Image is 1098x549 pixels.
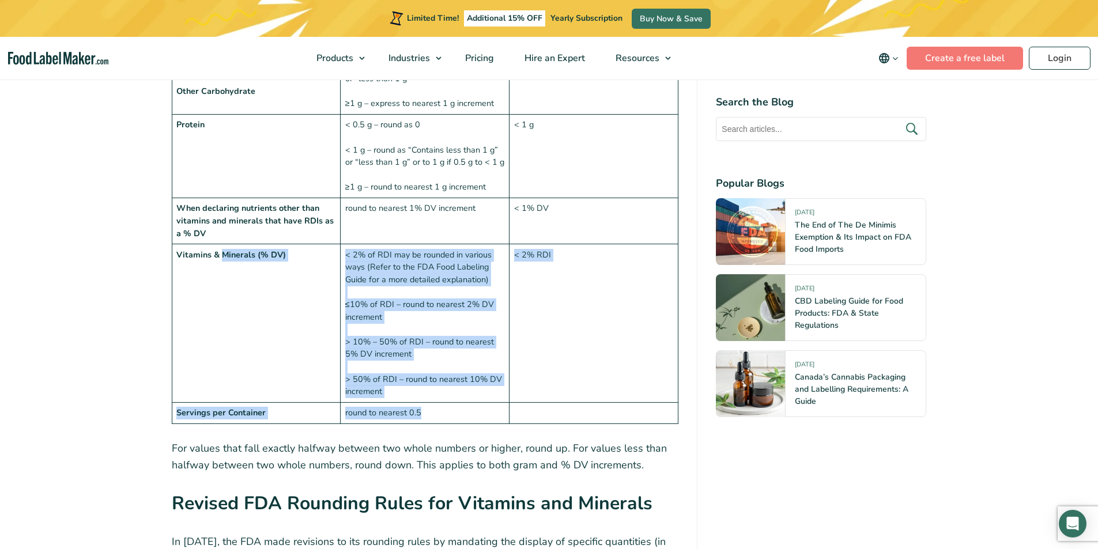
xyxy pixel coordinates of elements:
a: Hire an Expert [510,37,598,79]
a: Pricing [450,37,507,79]
td: < 1% DV [510,198,678,244]
h4: Search the Blog [716,94,926,110]
div: Open Intercom Messenger [1059,510,1086,537]
strong: Vitamins & Minerals (% DV) [176,249,286,260]
a: Products [301,37,371,79]
td: round to nearest 1% DV increment [341,198,510,244]
span: Products [313,52,354,65]
span: Industries [385,52,431,65]
span: Yearly Subscription [550,13,622,24]
td: < 2% RDI [510,244,678,403]
span: Resources [612,52,661,65]
td: < 0.5 g – round as 0 < 1 g – round as “Contains less than 1 g” or “less than 1 g” or to 1 g if 0.... [341,115,510,198]
a: Create a free label [907,47,1023,70]
span: Pricing [462,52,495,65]
h4: Popular Blogs [716,176,926,191]
a: CBD Labeling Guide for Food Products: FDA & State Regulations [795,296,903,331]
span: [DATE] [795,360,814,373]
a: The End of The De Minimis Exemption & Its Impact on FDA Food Imports [795,219,911,255]
td: < 1 g [510,115,678,198]
span: Limited Time! [407,13,459,24]
strong: When declaring nutrients other than vitamins and minerals that have RDIs as a % DV [176,202,334,238]
a: Canada’s Cannabis Packaging and Labelling Requirements: A Guide [795,372,908,407]
span: [DATE] [795,284,814,297]
strong: Servings per Container [176,407,266,418]
p: For values that fall exactly halfway between two whole numbers or higher, round up. For values le... [172,440,679,474]
strong: Revised FDA Rounding Rules for Vitamins and Minerals [172,491,652,516]
a: Resources [601,37,677,79]
span: Additional 15% OFF [464,10,545,26]
strong: Other Carbohydrate [176,85,255,97]
span: Hire an Expert [521,52,586,65]
td: round to nearest 0.5 [341,403,510,424]
a: Industries [373,37,447,79]
a: Buy Now & Save [632,9,711,29]
input: Search articles... [716,117,926,141]
a: Login [1029,47,1091,70]
td: < 2% of RDI may be rounded in various ways (Refer to the FDA Food Labeling Guide for a more detai... [341,244,510,403]
span: [DATE] [795,208,814,221]
strong: Protein [176,119,205,130]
